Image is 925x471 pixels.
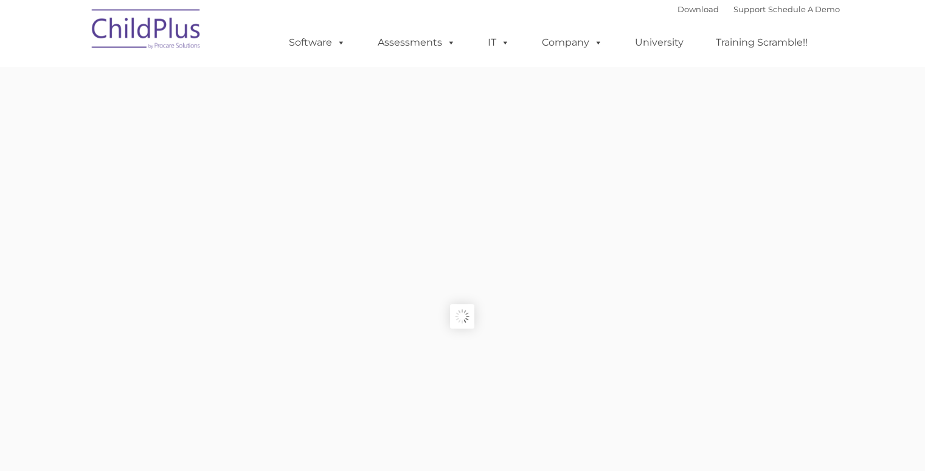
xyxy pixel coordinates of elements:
[365,30,468,55] a: Assessments
[677,4,840,14] font: |
[277,30,358,55] a: Software
[476,30,522,55] a: IT
[530,30,615,55] a: Company
[677,4,719,14] a: Download
[86,1,207,61] img: ChildPlus by Procare Solutions
[623,30,696,55] a: University
[733,4,766,14] a: Support
[768,4,840,14] a: Schedule A Demo
[704,30,820,55] a: Training Scramble!!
